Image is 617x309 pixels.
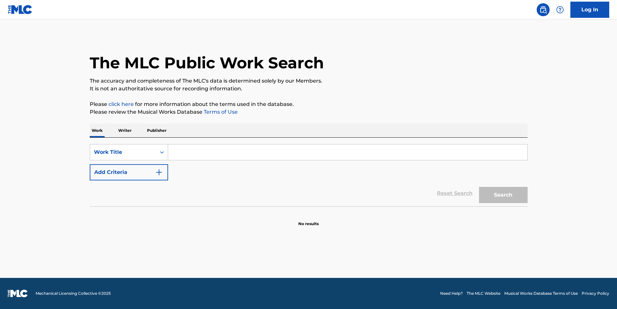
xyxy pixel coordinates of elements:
p: It is not an authoritative source for recording information. [90,85,528,93]
p: No results [298,213,319,227]
a: Privacy Policy [582,291,609,296]
div: Work Title [94,148,152,156]
a: Musical Works Database Terms of Use [504,291,578,296]
p: Writer [116,124,133,137]
img: search [539,6,547,14]
span: Mechanical Licensing Collective © 2025 [36,291,111,296]
img: help [556,6,564,14]
a: Log In [570,2,609,18]
div: Help [554,3,566,16]
img: MLC Logo [8,5,33,14]
a: Public Search [537,3,550,16]
p: Publisher [145,124,168,137]
form: Search Form [90,144,528,206]
img: logo [8,290,28,297]
a: The MLC Website [467,291,500,296]
p: Please for more information about the terms used in the database. [90,100,528,108]
p: Work [90,124,105,137]
a: Need Help? [440,291,463,296]
img: 9d2ae6d4665cec9f34b9.svg [155,168,163,176]
a: Terms of Use [202,109,238,115]
p: Please review the Musical Works Database [90,108,528,116]
button: Add Criteria [90,164,168,180]
h1: The MLC Public Work Search [90,53,324,73]
iframe: Chat Widget [585,278,617,309]
a: click here [109,101,134,107]
p: The accuracy and completeness of The MLC's data is determined solely by our Members. [90,77,528,85]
